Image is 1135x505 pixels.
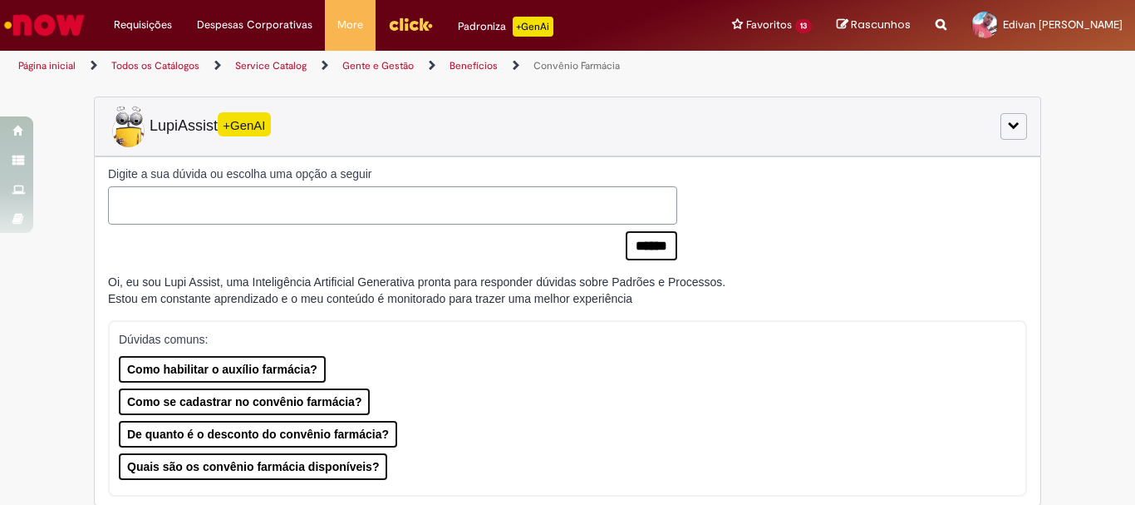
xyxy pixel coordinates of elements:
[12,51,744,82] ul: Trilhas de página
[851,17,911,32] span: Rascunhos
[1003,17,1123,32] span: Edivan [PERSON_NAME]
[795,19,812,33] span: 13
[388,12,433,37] img: click_logo_yellow_360x200.png
[2,8,87,42] img: ServiceNow
[218,112,271,136] span: +GenAI
[119,453,387,480] button: Quais são os convênio farmácia disponíveis?
[235,59,307,72] a: Service Catalog
[197,17,312,33] span: Despesas Corporativas
[337,17,363,33] span: More
[94,97,1041,156] div: LupiLupiAssist+GenAI
[108,166,677,182] label: Digite a sua dúvida ou escolha uma opção a seguir
[342,59,414,72] a: Gente e Gestão
[111,59,199,72] a: Todos os Catálogos
[119,331,1003,348] p: Dúvidas comuns:
[108,106,150,147] img: Lupi
[450,59,498,72] a: Benefícios
[458,17,553,37] div: Padroniza
[108,106,271,147] span: LupiAssist
[119,421,397,448] button: De quanto é o desconto do convênio farmácia?
[18,59,76,72] a: Página inicial
[119,356,326,383] button: Como habilitar o auxílio farmácia?
[114,17,172,33] span: Requisições
[837,17,911,33] a: Rascunhos
[119,389,370,415] button: Como se cadastrar no convênio farmácia?
[533,59,620,72] a: Convênio Farmácia
[513,17,553,37] p: +GenAi
[746,17,792,33] span: Favoritos
[108,274,725,307] div: Oi, eu sou Lupi Assist, uma Inteligência Artificial Generativa pronta para responder dúvidas sobr...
